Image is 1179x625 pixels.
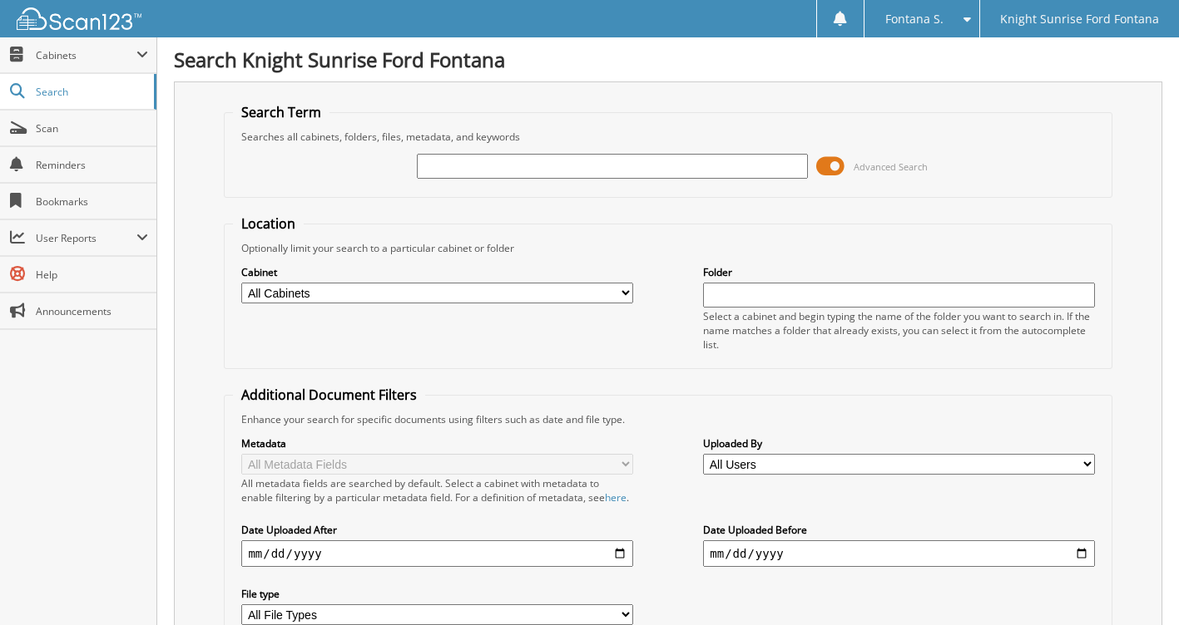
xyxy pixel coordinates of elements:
[241,587,632,601] label: File type
[17,7,141,30] img: scan123-logo-white.svg
[241,540,632,567] input: start
[703,540,1094,567] input: end
[36,268,148,282] span: Help
[36,158,148,172] span: Reminders
[1000,14,1159,24] span: Knight Sunrise Ford Fontana
[36,85,146,99] span: Search
[241,265,632,279] label: Cabinet
[233,103,329,121] legend: Search Term
[233,386,425,404] legend: Additional Document Filters
[174,46,1162,73] h1: Search Knight Sunrise Ford Fontana
[241,523,632,537] label: Date Uploaded After
[241,476,632,504] div: All metadata fields are searched by default. Select a cabinet with metadata to enable filtering b...
[233,412,1102,426] div: Enhance your search for specific documents using filters such as date and file type.
[703,436,1094,450] label: Uploaded By
[36,231,136,245] span: User Reports
[703,309,1094,352] div: Select a cabinet and begin typing the name of the folder you want to search in. If the name match...
[36,304,148,318] span: Announcements
[233,214,304,233] legend: Location
[233,241,1102,255] div: Optionally limit your search to a particular cabinet or folder
[36,194,148,209] span: Bookmarks
[703,523,1094,537] label: Date Uploaded Before
[854,160,928,173] span: Advanced Search
[885,14,944,24] span: Fontana S.
[605,490,627,504] a: here
[36,48,136,62] span: Cabinets
[233,130,1102,144] div: Searches all cabinets, folders, files, metadata, and keywords
[241,436,632,450] label: Metadata
[36,121,148,135] span: Scan
[703,265,1094,279] label: Folder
